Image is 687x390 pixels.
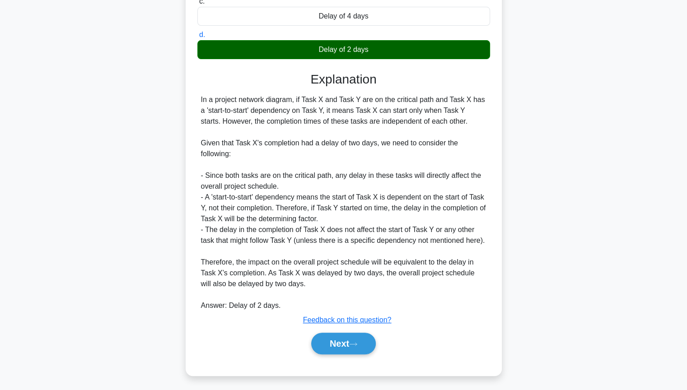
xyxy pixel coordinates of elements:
[303,316,392,324] a: Feedback on this question?
[201,94,486,311] div: In a project network diagram, if Task X and Task Y are on the critical path and Task X has a 'sta...
[203,72,485,87] h3: Explanation
[311,333,376,354] button: Next
[197,40,490,59] div: Delay of 2 days
[197,7,490,26] div: Delay of 4 days
[199,31,205,38] span: d.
